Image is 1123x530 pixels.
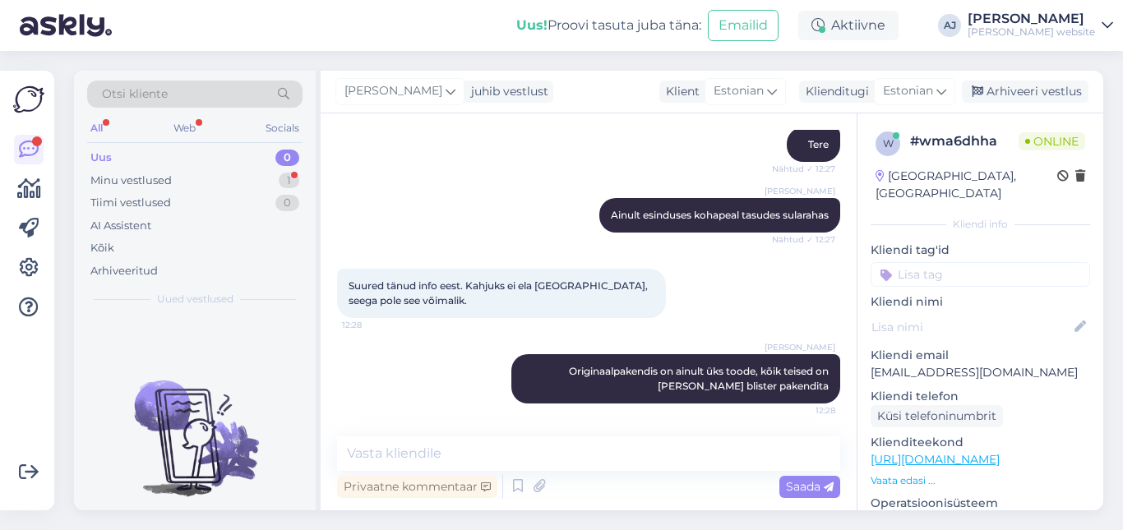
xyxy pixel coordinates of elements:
[799,83,869,100] div: Klienditugi
[90,218,151,234] div: AI Assistent
[871,364,1090,381] p: [EMAIL_ADDRESS][DOMAIN_NAME]
[871,495,1090,512] p: Operatsioonisüsteem
[871,452,1000,467] a: [URL][DOMAIN_NAME]
[659,83,700,100] div: Klient
[871,293,1090,311] p: Kliendi nimi
[337,476,497,498] div: Privaatne kommentaar
[871,347,1090,364] p: Kliendi email
[90,173,172,189] div: Minu vestlused
[342,319,404,331] span: 12:28
[569,365,831,392] span: Originaalpakendis on ainult üks toode, kõik teised on [PERSON_NAME] blister pakendita
[772,163,835,175] span: Nähtud ✓ 12:27
[157,292,233,306] span: Uued vestlused
[798,11,899,40] div: Aktiivne
[968,12,1113,39] a: [PERSON_NAME][PERSON_NAME] website
[772,233,835,246] span: Nähtud ✓ 12:27
[968,12,1095,25] div: [PERSON_NAME]
[871,262,1090,287] input: Lisa tag
[765,185,835,197] span: [PERSON_NAME]
[344,82,442,100] span: [PERSON_NAME]
[910,131,1019,151] div: # wma6dhha
[611,209,829,221] span: Ainult esinduses kohapeal tasudes sularahas
[279,173,299,189] div: 1
[708,10,779,41] button: Emailid
[871,473,1090,488] p: Vaata edasi ...
[871,242,1090,259] p: Kliendi tag'id
[275,195,299,211] div: 0
[90,150,112,166] div: Uus
[871,217,1090,232] div: Kliendi info
[876,168,1057,202] div: [GEOGRAPHIC_DATA], [GEOGRAPHIC_DATA]
[871,405,1003,427] div: Küsi telefoninumbrit
[349,279,650,306] span: Suured tänud info eest. Kahjuks ei ela [GEOGRAPHIC_DATA], seega pole see võimalik.
[170,118,199,139] div: Web
[87,118,106,139] div: All
[102,85,168,103] span: Otsi kliente
[883,137,894,150] span: w
[464,83,548,100] div: juhib vestlust
[774,404,835,417] span: 12:28
[968,25,1095,39] div: [PERSON_NAME] website
[786,479,834,494] span: Saada
[714,82,764,100] span: Estonian
[871,434,1090,451] p: Klienditeekond
[962,81,1088,103] div: Arhiveeri vestlus
[262,118,303,139] div: Socials
[74,351,316,499] img: No chats
[275,150,299,166] div: 0
[13,84,44,115] img: Askly Logo
[90,240,114,256] div: Kõik
[90,195,171,211] div: Tiimi vestlused
[871,388,1090,405] p: Kliendi telefon
[808,138,829,150] span: Tere
[883,82,933,100] span: Estonian
[938,14,961,37] div: AJ
[90,263,158,279] div: Arhiveeritud
[516,16,701,35] div: Proovi tasuta juba täna:
[871,318,1071,336] input: Lisa nimi
[765,341,835,353] span: [PERSON_NAME]
[516,17,548,33] b: Uus!
[1019,132,1085,150] span: Online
